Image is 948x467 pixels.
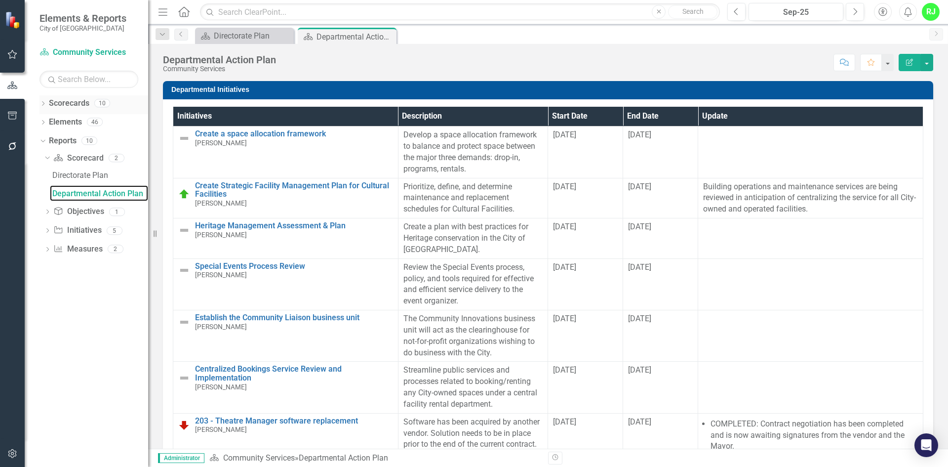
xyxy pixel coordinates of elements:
[173,258,398,310] td: Double-Click to Edit Right Click for Context Menu
[623,127,698,178] td: Double-Click to Edit
[39,24,126,32] small: City of [GEOGRAPHIC_DATA]
[209,453,541,464] div: »
[195,262,393,271] a: Special Events Process Review
[628,130,651,139] span: [DATE]
[5,11,22,29] img: ClearPoint Strategy
[53,225,101,236] a: Initiatives
[39,71,138,88] input: Search Below...
[109,208,125,216] div: 1
[914,433,938,457] div: Open Intercom Messenger
[698,218,923,259] td: Double-Click to Edit
[698,127,923,178] td: Double-Click to Edit
[171,86,928,93] h3: Departmental Initiatives
[49,117,82,128] a: Elements
[173,218,398,259] td: Double-Click to Edit Right Click for Context Menu
[50,167,148,183] a: Directorate Plan
[623,362,698,413] td: Double-Click to Edit
[195,313,393,322] a: Establish the Community Liaison business unit
[94,99,110,108] div: 10
[163,65,276,73] div: Community Services
[553,182,576,191] span: [DATE]
[178,419,190,431] img: Below Plan
[195,323,247,331] small: [PERSON_NAME]
[108,245,123,254] div: 2
[195,139,247,147] small: [PERSON_NAME]
[173,362,398,413] td: Double-Click to Edit Right Click for Context Menu
[548,178,623,218] td: Double-Click to Edit
[52,189,148,198] div: Departmental Action Plan
[922,3,940,21] button: RJ
[53,244,102,255] a: Measures
[53,153,103,164] a: Scorecard
[403,262,534,306] span: Review the Special Events process, policy, and tools required for effective and efficient service...
[178,372,190,384] img: Not Defined
[398,218,548,259] td: Double-Click to Edit
[623,218,698,259] td: Double-Click to Edit
[109,154,124,162] div: 2
[398,127,548,178] td: Double-Click to Edit
[178,264,190,276] img: Not Defined
[195,221,393,230] a: Heritage Management Assessment & Plan
[548,310,623,362] td: Double-Click to Edit
[668,5,717,19] button: Search
[398,362,548,413] td: Double-Click to Edit
[49,135,77,147] a: Reports
[623,258,698,310] td: Double-Click to Edit
[403,182,514,214] span: Prioritize, define, and determine maintenance and replacement schedules for Cultural Facilities.
[53,206,104,217] a: Objectives
[548,218,623,259] td: Double-Click to Edit
[628,182,651,191] span: [DATE]
[195,365,393,382] a: Centralized Bookings Service Review and Implementation
[81,136,97,145] div: 10
[52,171,148,180] div: Directorate Plan
[698,362,923,413] td: Double-Click to Edit
[197,30,291,42] a: Directorate Plan
[39,47,138,58] a: Community Services
[49,98,89,109] a: Scorecards
[548,362,623,413] td: Double-Click to Edit
[316,31,394,43] div: Departmental Action Plan
[195,231,247,239] small: [PERSON_NAME]
[178,316,190,328] img: Not Defined
[403,130,537,173] span: Develop a space allocation framework to balance and protect space between the major three demands...
[553,262,576,272] span: [DATE]
[403,365,537,409] span: Streamline public services and processes related to booking/renting any City-owned spaces under a...
[299,453,388,463] div: Departmental Action Plan
[163,54,276,65] div: Departmental Action Plan
[403,222,528,254] span: Create a plan with best practices for Heritage conservation in the City of [GEOGRAPHIC_DATA].
[628,314,651,323] span: [DATE]
[173,127,398,178] td: Double-Click to Edit Right Click for Context Menu
[403,417,540,449] span: Software has been acquired by another vendor. Solution needs to be in place prior to the end of t...
[749,3,843,21] button: Sep-25
[698,258,923,310] td: Double-Click to Edit
[703,181,918,215] p: Building operations and maintenance services are being reviewed in anticipation of centralizing t...
[195,417,393,425] a: 203 - Theatre Manager software replacement
[214,30,291,42] div: Directorate Plan
[195,426,247,433] small: [PERSON_NAME]
[698,178,923,218] td: Double-Click to Edit
[87,118,103,127] div: 46
[178,132,190,144] img: Not Defined
[39,12,126,24] span: Elements & Reports
[107,226,122,235] div: 5
[698,310,923,362] td: Double-Click to Edit
[398,258,548,310] td: Double-Click to Edit
[553,130,576,139] span: [DATE]
[158,453,204,463] span: Administrator
[628,222,651,231] span: [DATE]
[548,127,623,178] td: Double-Click to Edit
[398,310,548,362] td: Double-Click to Edit
[200,3,720,21] input: Search ClearPoint...
[223,453,295,463] a: Community Services
[548,258,623,310] td: Double-Click to Edit
[628,417,651,426] span: [DATE]
[711,419,918,453] li: COMPLETED: Contract negotiation has been completed and is now awaiting signatures from the vendor...
[682,7,704,15] span: Search
[178,224,190,236] img: Not Defined
[195,200,247,207] small: [PERSON_NAME]
[195,181,393,199] a: Create Strategic Facility Management Plan for Cultural Facilities
[195,271,247,279] small: [PERSON_NAME]
[553,222,576,231] span: [DATE]
[195,129,393,138] a: Create a space allocation framework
